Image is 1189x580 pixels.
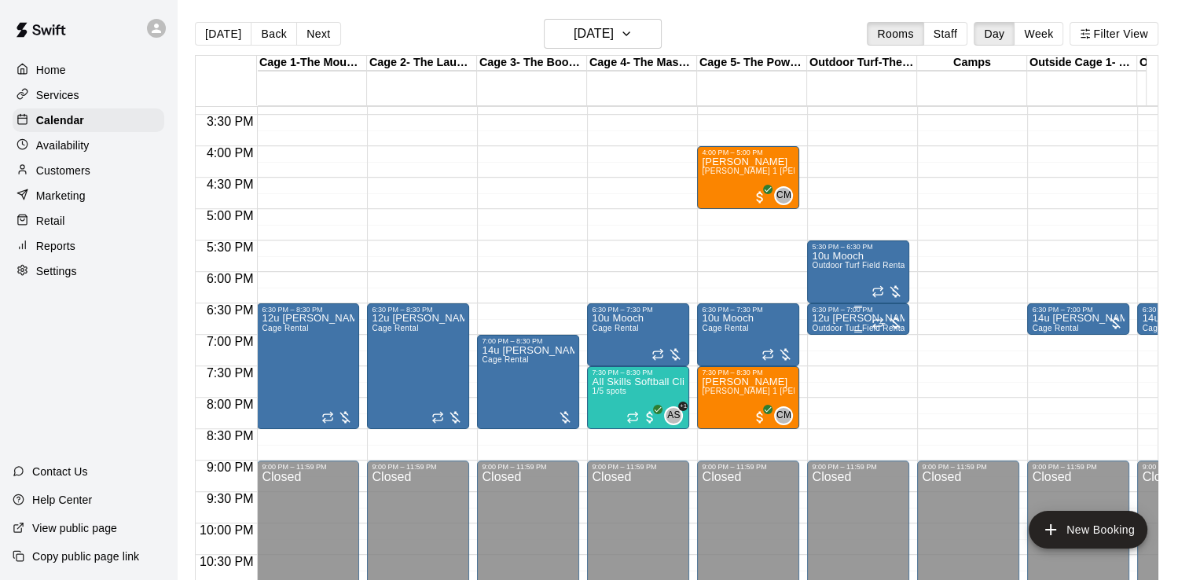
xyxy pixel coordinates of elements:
div: 9:00 PM – 11:59 PM [812,463,905,471]
a: Retail [13,209,164,233]
button: Next [296,22,340,46]
div: Outdoor Turf-The Yard [807,56,917,71]
a: Marketing [13,184,164,207]
div: 6:30 PM – 8:30 PM: 12u Woodard [367,303,469,429]
span: Outdoor Turf Field Rental [812,324,907,332]
div: 5:30 PM – 6:30 PM [812,243,905,251]
p: Services [36,87,79,103]
span: AS [667,408,681,424]
span: Recurring event [872,285,884,298]
span: 7:30 PM [203,366,258,380]
span: CM [776,188,791,204]
p: Copy public page link [32,549,139,564]
span: Cage Rental [592,324,638,332]
span: 1/5 spots filled [592,387,626,395]
div: 7:00 PM – 8:30 PM: 14u Ramirez [477,335,579,429]
p: Availability [36,138,90,153]
div: 9:00 PM – 11:59 PM [592,463,684,471]
span: All customers have paid [642,409,658,425]
div: 9:00 PM – 11:59 PM [702,463,795,471]
span: 3:30 PM [203,115,258,128]
span: 10:30 PM [196,555,257,568]
span: All customers have paid [752,409,768,425]
div: Cage 4- The Mash Zone [587,56,697,71]
span: Chad Massengale [780,406,793,425]
span: Cage Rental [1142,324,1188,332]
div: 9:00 PM – 11:59 PM [372,463,464,471]
div: 9:00 PM – 11:59 PM [922,463,1015,471]
a: Services [13,83,164,107]
button: [DATE] [544,19,662,49]
div: 6:30 PM – 7:30 PM [592,306,684,314]
div: 6:30 PM – 8:30 PM [262,306,354,314]
a: Customers [13,159,164,182]
p: View public page [32,520,117,536]
div: 9:00 PM – 11:59 PM [1032,463,1125,471]
a: Settings [13,259,164,283]
button: Staff [923,22,968,46]
span: 6:30 PM [203,303,258,317]
a: Availability [13,134,164,157]
p: Contact Us [32,464,88,479]
span: Recurring event [321,411,334,424]
div: 7:30 PM – 8:30 PM: All Skills Softball Clinic Tuesdays 7:30-8:30pm [587,366,689,429]
button: add [1029,511,1147,549]
div: 9:00 PM – 11:59 PM [482,463,574,471]
div: 6:30 PM – 8:30 PM: 12u Woodard [257,303,359,429]
div: 7:30 PM – 8:30 PM [592,369,684,376]
span: CM [776,408,791,424]
span: [PERSON_NAME] 1 [PERSON_NAME] (pitching, hitting, catching or fielding) [702,387,988,395]
span: Outdoor Turf Field Rental [812,261,907,270]
a: Reports [13,234,164,258]
div: 6:30 PM – 7:00 PM: 12u Woodard [807,303,909,335]
span: 10:00 PM [196,523,257,537]
button: Week [1014,22,1063,46]
span: Recurring event [431,411,444,424]
span: Chad Massengale [780,186,793,205]
a: Calendar [13,108,164,132]
span: Cage Rental [372,324,418,332]
p: Home [36,62,66,78]
h6: [DATE] [574,23,614,45]
span: 7:00 PM [203,335,258,348]
span: 9:00 PM [203,461,258,474]
span: 4:00 PM [203,146,258,160]
p: Settings [36,263,77,279]
span: All customers have paid [752,189,768,205]
span: Cage Rental [1032,324,1078,332]
div: 4:00 PM – 5:00 PM: Hunter Hutchins [697,146,799,209]
span: Cage Rental [702,324,748,332]
span: 8:30 PM [203,429,258,442]
div: 6:30 PM – 7:30 PM: 10u Mooch [697,303,799,366]
span: Recurring event [761,348,774,361]
p: Reports [36,238,75,254]
span: 5:30 PM [203,240,258,254]
div: Camps [917,56,1027,71]
div: Cage 5- The Power Alley [697,56,807,71]
button: [DATE] [195,22,251,46]
div: 6:30 PM – 8:30 PM [372,306,464,314]
div: Home [13,58,164,82]
span: 6:00 PM [203,272,258,285]
span: Recurring event [872,317,884,329]
div: Chad Massengale [774,406,793,425]
button: Filter View [1070,22,1158,46]
span: [PERSON_NAME] 1 [PERSON_NAME] (pitching, hitting, catching or fielding) [702,167,988,175]
div: 6:30 PM – 7:00 PM: 14u Ramirez [1027,303,1129,335]
span: Recurring event [651,348,664,361]
span: 9:30 PM [203,492,258,505]
span: Andy Schmid & 1 other [670,406,683,425]
span: 5:00 PM [203,209,258,222]
p: Calendar [36,112,84,128]
p: Retail [36,213,65,229]
span: +1 [678,402,688,411]
p: Marketing [36,188,86,204]
div: Cage 3- The Boom Box [477,56,587,71]
div: 9:00 PM – 11:59 PM [262,463,354,471]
